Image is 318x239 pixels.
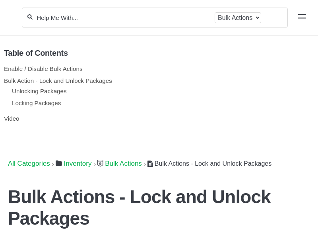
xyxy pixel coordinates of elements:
a: Bulk Action - Lock and Unlock Packages [4,77,112,84]
span: Bulk Actions - Lock and Unlock Packages [155,160,271,167]
span: ​Bulk Actions [105,160,142,168]
a: Video [4,115,19,122]
span: All Categories [8,160,50,168]
a: Bulk Actions [97,160,142,167]
img: Flourish Help Center Logo [10,13,14,23]
a: Inventory [56,160,92,167]
a: Breadcrumb link to All Categories [8,160,50,167]
a: Locking Packages [12,100,61,106]
section: Search section [22,3,288,32]
h5: Table of Contents [4,49,308,58]
section: Table of Contents [4,35,308,149]
a: Enable / Disable Bulk Actions [4,65,83,72]
h1: Bulk Actions - Lock and Unlock Packages [8,186,286,229]
a: Mobile navigation [298,14,306,22]
input: Help Me With... [36,14,211,22]
a: Unlocking Packages [12,88,67,94]
span: ​Inventory [64,160,92,168]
